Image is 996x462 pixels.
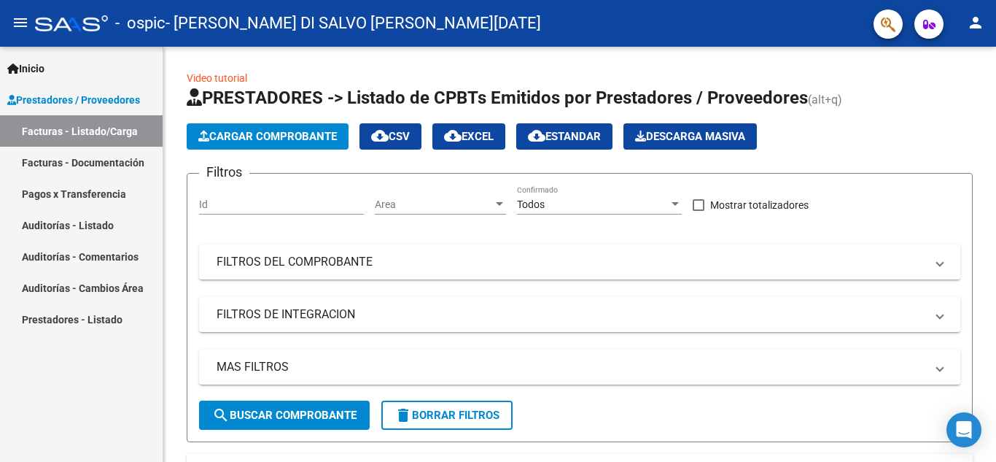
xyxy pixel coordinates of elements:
span: Borrar Filtros [394,409,499,422]
button: Descarga Masiva [623,123,757,150]
span: Prestadores / Proveedores [7,92,140,108]
span: Buscar Comprobante [212,409,357,422]
span: Mostrar totalizadores [710,196,809,214]
button: Cargar Comprobante [187,123,349,150]
app-download-masive: Descarga masiva de comprobantes (adjuntos) [623,123,757,150]
span: Descarga Masiva [635,130,745,143]
button: CSV [359,123,421,150]
button: Estandar [516,123,612,150]
mat-expansion-panel-header: FILTROS DE INTEGRACION [199,297,960,332]
mat-icon: person [967,14,984,31]
mat-icon: cloud_download [528,127,545,145]
mat-icon: cloud_download [444,127,462,145]
span: Area [375,199,493,211]
span: (alt+q) [808,93,842,107]
h3: Filtros [199,162,249,182]
span: PRESTADORES -> Listado de CPBTs Emitidos por Prestadores / Proveedores [187,88,808,108]
mat-expansion-panel-header: FILTROS DEL COMPROBANTE [199,245,960,280]
mat-icon: menu [12,14,29,31]
mat-panel-title: FILTROS DE INTEGRACION [217,307,925,323]
mat-expansion-panel-header: MAS FILTROS [199,350,960,385]
span: Todos [517,199,545,210]
span: - ospic [115,7,166,39]
button: EXCEL [432,123,505,150]
a: Video tutorial [187,72,247,84]
div: Open Intercom Messenger [946,412,981,447]
span: Inicio [7,61,44,77]
span: Estandar [528,130,601,143]
mat-icon: search [212,407,230,424]
mat-panel-title: MAS FILTROS [217,359,925,375]
span: Cargar Comprobante [198,130,337,143]
span: - [PERSON_NAME] DI SALVO [PERSON_NAME][DATE] [166,7,541,39]
mat-icon: cloud_download [371,127,389,145]
mat-icon: delete [394,407,412,424]
span: EXCEL [444,130,494,143]
span: CSV [371,130,410,143]
mat-panel-title: FILTROS DEL COMPROBANTE [217,254,925,270]
button: Buscar Comprobante [199,401,370,430]
button: Borrar Filtros [381,401,513,430]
